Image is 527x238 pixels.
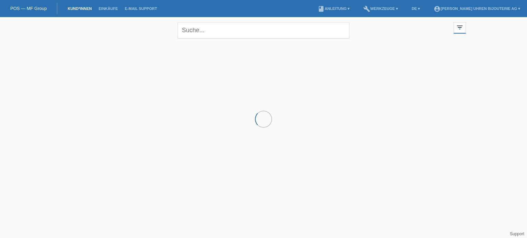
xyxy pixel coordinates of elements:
i: filter_list [456,24,464,31]
a: E-Mail Support [121,7,161,11]
a: DE ▾ [408,7,423,11]
a: account_circle[PERSON_NAME] Uhren Bijouterie AG ▾ [430,7,524,11]
a: bookAnleitung ▾ [314,7,353,11]
i: book [318,5,325,12]
a: buildWerkzeuge ▾ [360,7,401,11]
i: build [363,5,370,12]
a: Support [510,231,524,236]
a: Kund*innen [64,7,95,11]
a: POS — MF Group [10,6,47,11]
input: Suche... [178,22,349,38]
a: Einkäufe [95,7,121,11]
i: account_circle [434,5,441,12]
